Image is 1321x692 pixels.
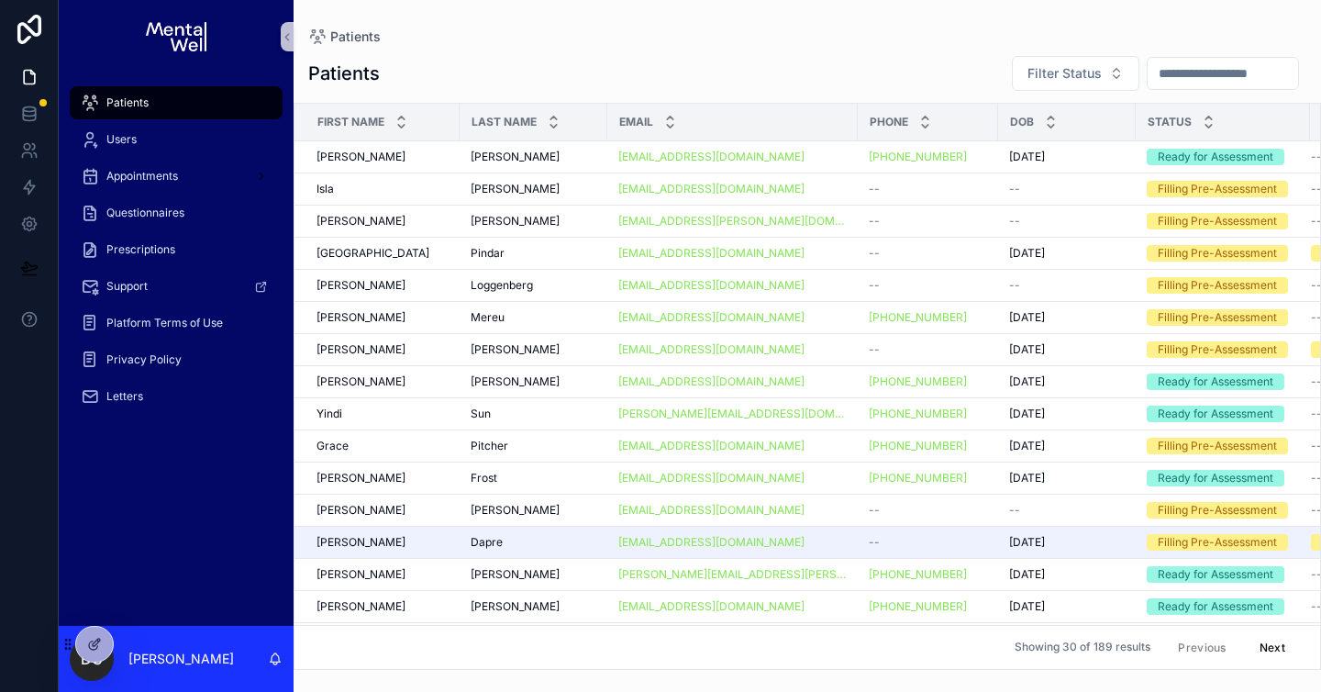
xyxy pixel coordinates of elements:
[1009,439,1125,453] a: [DATE]
[471,310,505,325] span: Mereu
[1009,471,1045,486] span: [DATE]
[471,182,596,196] a: [PERSON_NAME]
[618,567,847,582] a: [PERSON_NAME][EMAIL_ADDRESS][PERSON_NAME][DOMAIN_NAME]
[869,278,880,293] span: --
[316,535,405,550] span: [PERSON_NAME]
[471,407,491,421] span: Sun
[471,310,596,325] a: Mereu
[106,352,182,367] span: Privacy Policy
[316,150,405,164] span: [PERSON_NAME]
[618,310,847,325] a: [EMAIL_ADDRESS][DOMAIN_NAME]
[106,95,149,110] span: Patients
[106,169,178,184] span: Appointments
[618,599,847,614] a: [EMAIL_ADDRESS][DOMAIN_NAME]
[472,115,537,129] span: Last Name
[471,150,560,164] span: [PERSON_NAME]
[1148,115,1192,129] span: Status
[1009,407,1045,421] span: [DATE]
[471,278,533,293] span: Loggenberg
[1147,534,1299,551] a: Filling Pre-Assessment
[618,214,847,229] a: [EMAIL_ADDRESS][PERSON_NAME][DOMAIN_NAME]
[1009,310,1045,325] span: [DATE]
[869,342,987,357] a: --
[471,471,497,486] span: Frost
[471,471,596,486] a: Frost
[59,73,294,437] div: scrollable content
[1147,181,1299,197] a: Filling Pre-Assessment
[317,115,384,129] span: First Name
[316,182,334,196] span: Isla
[1158,534,1277,551] div: Filling Pre-Assessment
[471,503,560,518] span: [PERSON_NAME]
[1009,567,1045,582] span: [DATE]
[869,182,987,196] a: --
[869,567,967,582] a: [PHONE_NUMBER]
[471,439,508,453] span: Pitcher
[316,310,449,325] a: [PERSON_NAME]
[1158,502,1277,519] div: Filling Pre-Assessment
[146,22,205,51] img: App logo
[471,407,596,421] a: Sun
[1158,245,1277,262] div: Filling Pre-Assessment
[316,278,449,293] a: [PERSON_NAME]
[869,599,987,614] a: [PHONE_NUMBER]
[1027,64,1102,83] span: Filter Status
[1015,641,1150,655] span: Showing 30 of 189 results
[869,246,880,261] span: --
[1147,502,1299,519] a: Filling Pre-Assessment
[316,439,349,453] span: Grace
[471,599,560,614] span: [PERSON_NAME]
[869,567,987,582] a: [PHONE_NUMBER]
[618,310,805,325] a: [EMAIL_ADDRESS][DOMAIN_NAME]
[869,503,880,518] span: --
[1009,374,1045,389] span: [DATE]
[1009,214,1125,229] a: --
[618,246,847,261] a: [EMAIL_ADDRESS][DOMAIN_NAME]
[618,439,847,453] a: [EMAIL_ADDRESS][DOMAIN_NAME]
[316,567,449,582] a: [PERSON_NAME]
[316,182,449,196] a: Isla
[471,567,560,582] span: [PERSON_NAME]
[330,28,381,46] span: Patients
[106,242,175,257] span: Prescriptions
[1009,214,1020,229] span: --
[70,123,283,156] a: Users
[869,214,880,229] span: --
[316,342,449,357] a: [PERSON_NAME]
[70,343,283,376] a: Privacy Policy
[316,439,449,453] a: Grace
[471,214,596,229] a: [PERSON_NAME]
[471,567,596,582] a: [PERSON_NAME]
[471,503,596,518] a: [PERSON_NAME]
[316,407,342,421] span: Yindi
[316,310,405,325] span: [PERSON_NAME]
[1147,149,1299,165] a: Ready for Assessment
[1009,503,1125,518] a: --
[1009,150,1045,164] span: [DATE]
[618,599,805,614] a: [EMAIL_ADDRESS][DOMAIN_NAME]
[618,503,805,518] a: [EMAIL_ADDRESS][DOMAIN_NAME]
[1158,213,1277,229] div: Filling Pre-Assessment
[1012,56,1139,91] button: Select Button
[70,270,283,303] a: Support
[1158,598,1273,615] div: Ready for Assessment
[619,115,653,129] span: Email
[316,471,449,486] a: [PERSON_NAME]
[1009,182,1020,196] span: --
[869,439,967,453] a: [PHONE_NUMBER]
[1147,309,1299,326] a: Filling Pre-Assessment
[471,374,596,389] a: [PERSON_NAME]
[471,150,596,164] a: [PERSON_NAME]
[869,150,987,164] a: [PHONE_NUMBER]
[1009,567,1125,582] a: [DATE]
[471,439,596,453] a: Pitcher
[1009,599,1125,614] a: [DATE]
[70,380,283,413] a: Letters
[1147,245,1299,262] a: Filling Pre-Assessment
[1147,374,1299,390] a: Ready for Assessment
[618,535,805,550] a: [EMAIL_ADDRESS][DOMAIN_NAME]
[618,471,805,486] a: [EMAIL_ADDRESS][DOMAIN_NAME]
[471,342,560,357] span: [PERSON_NAME]
[618,246,805,261] a: [EMAIL_ADDRESS][DOMAIN_NAME]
